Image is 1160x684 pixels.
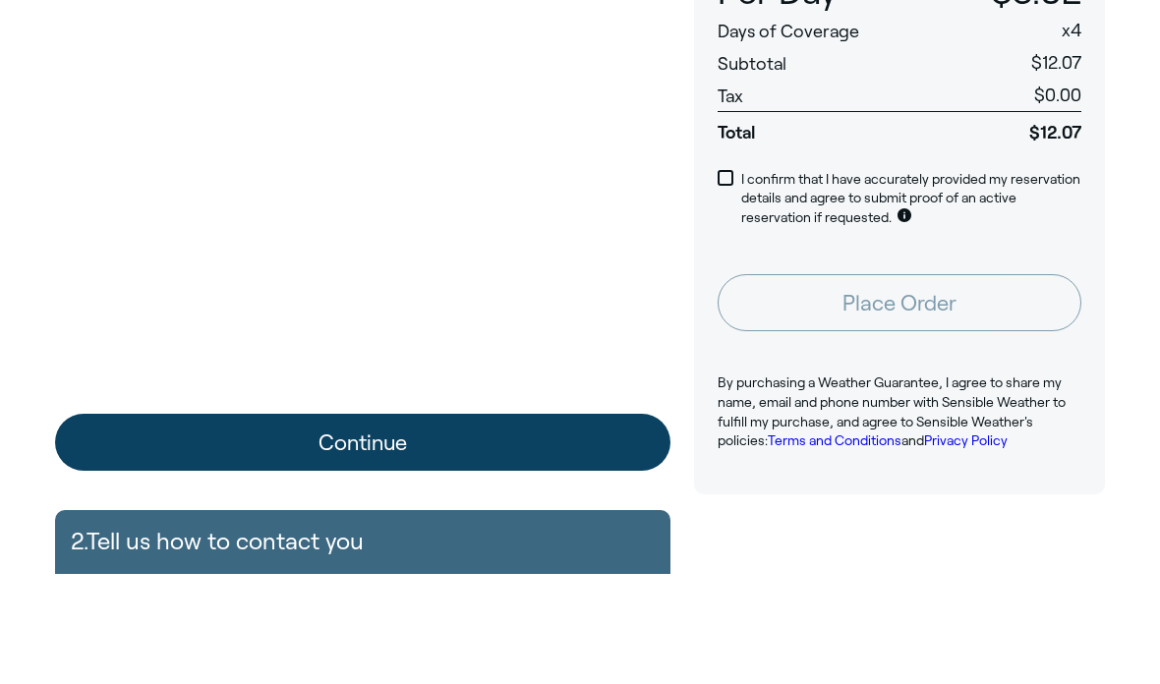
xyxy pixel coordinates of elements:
[55,414,670,471] button: Continue
[55,331,670,385] iframe: PayPal-paypal
[768,432,901,448] a: Terms and Conditions
[718,373,1081,450] p: By purchasing a Weather Guarantee, I agree to share my name, email and phone number with Sensible...
[741,170,1081,228] p: I confirm that I have accurately provided my reservation details and agree to submit proof of an ...
[1062,21,1081,40] span: x 4
[718,54,786,74] span: Subtotal
[943,111,1081,144] span: $12.07
[718,111,942,144] span: Total
[718,274,1081,331] button: Place Order
[1034,85,1081,105] span: $0.00
[1031,53,1081,73] span: $12.07
[718,22,859,41] span: Days of Coverage
[718,86,743,106] span: Tax
[694,526,1105,663] iframe: Customer reviews powered by Trustpilot
[924,432,1008,448] a: Privacy Policy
